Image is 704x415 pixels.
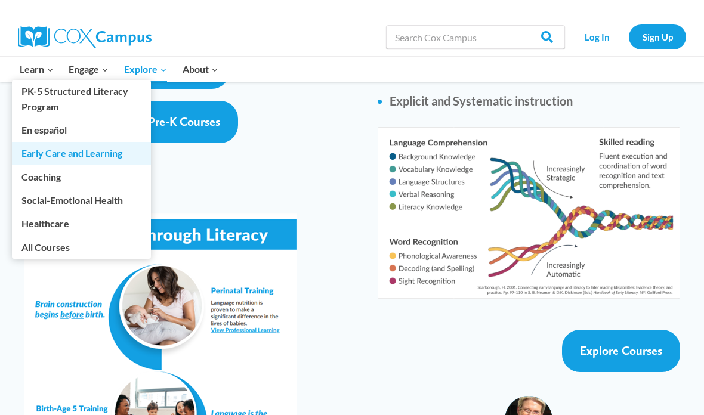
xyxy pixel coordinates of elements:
[12,189,151,212] a: Social-Emotional Health
[175,57,226,82] button: Child menu of About
[571,24,623,49] a: Log In
[12,142,151,165] a: Early Care and Learning
[12,57,226,82] nav: Primary Navigation
[12,212,151,235] a: Healthcare
[116,57,175,82] button: Child menu of Explore
[562,330,680,372] a: Explore Courses
[12,80,151,118] a: PK-5 Structured Literacy Program
[378,127,680,299] img: Diagram of Scarborough's Rope
[580,343,662,358] span: Explore Courses
[12,57,61,82] button: Child menu of Learn
[12,165,151,188] a: Coaching
[571,24,686,49] nav: Secondary Navigation
[12,236,151,258] a: All Courses
[386,25,565,49] input: Search Cox Campus
[18,26,152,48] img: Cox Campus
[629,24,686,49] a: Sign Up
[390,94,573,108] strong: Explicit and Systematic instruction
[12,119,151,141] a: En español
[61,57,117,82] button: Child menu of Engage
